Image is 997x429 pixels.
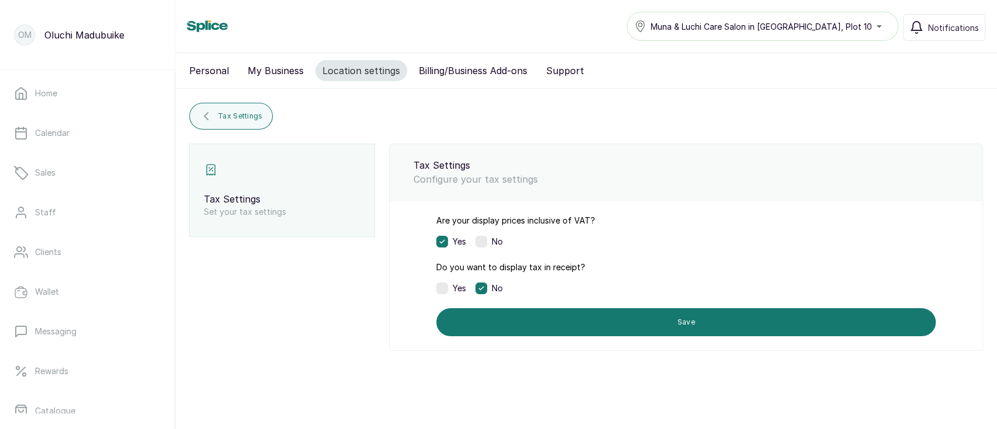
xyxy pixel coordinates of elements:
[9,236,165,268] a: Clients
[539,60,591,81] button: Support
[35,326,77,337] p: Messaging
[204,192,360,206] p: Tax Settings
[35,167,55,179] p: Sales
[18,29,32,41] p: OM
[453,236,466,247] span: Yes
[492,282,503,294] span: No
[651,20,872,33] span: Muna & Luchi Care Salon in [GEOGRAPHIC_DATA], Plot 10
[436,261,585,273] label: Do you want to display tax in receipt?
[204,206,360,218] p: Set your tax settings
[414,158,959,172] p: Tax Settings
[9,355,165,388] a: Rewards
[35,405,75,417] p: Catalogue
[436,308,936,336] button: Save
[35,365,68,377] p: Rewards
[453,282,466,294] span: Yes
[928,22,979,34] span: Notifications
[9,315,165,348] a: Messaging
[9,196,165,229] a: Staff
[9,77,165,110] a: Home
[9,395,165,427] a: Catalogue
[315,60,407,81] button: Location settings
[627,12,898,41] button: Muna & Luchi Care Salon in [GEOGRAPHIC_DATA], Plot 10
[35,286,59,298] p: Wallet
[189,103,273,130] button: Tax Settings
[44,28,124,42] p: Oluchi Madubuike
[414,172,959,186] p: Configure your tax settings
[182,60,236,81] button: Personal
[9,275,165,308] a: Wallet
[35,88,57,99] p: Home
[35,207,56,218] p: Staff
[9,156,165,189] a: Sales
[9,117,165,149] a: Calendar
[35,246,61,258] p: Clients
[189,144,375,237] div: Tax SettingsSet your tax settings
[903,14,985,41] button: Notifications
[412,60,534,81] button: Billing/Business Add-ons
[35,127,70,139] p: Calendar
[218,111,263,121] span: Tax Settings
[436,215,595,226] label: Are your display prices inclusive of VAT?
[492,236,503,247] span: No
[241,60,311,81] button: My Business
